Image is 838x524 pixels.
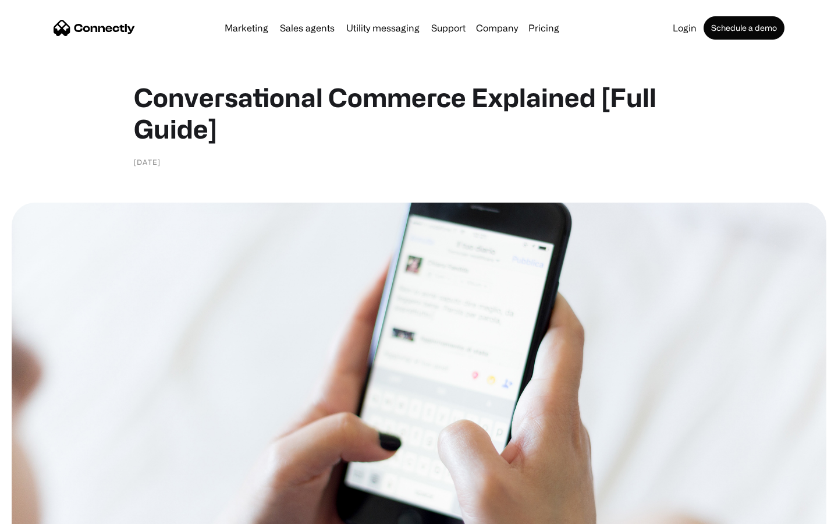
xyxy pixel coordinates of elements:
a: Support [427,23,470,33]
a: Marketing [220,23,273,33]
a: Login [668,23,701,33]
a: Utility messaging [342,23,424,33]
a: Schedule a demo [704,16,784,40]
aside: Language selected: English [12,504,70,520]
ul: Language list [23,504,70,520]
a: Sales agents [275,23,339,33]
div: Company [476,20,518,36]
a: Pricing [524,23,564,33]
div: [DATE] [134,156,161,168]
h1: Conversational Commerce Explained [Full Guide] [134,82,704,144]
